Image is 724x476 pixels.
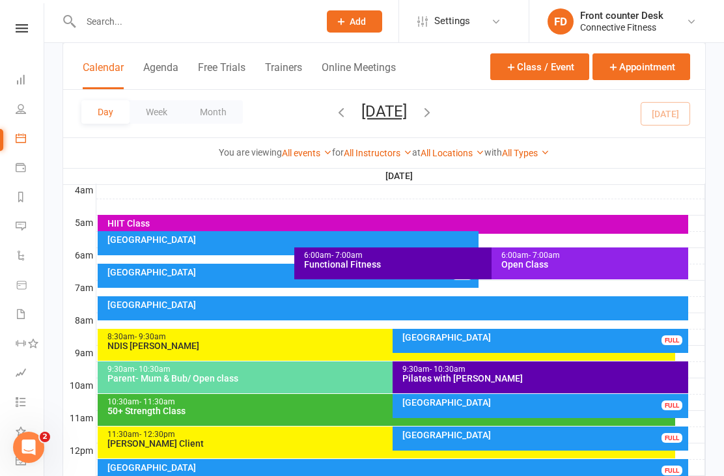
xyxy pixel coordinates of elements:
[184,100,243,124] button: Month
[484,147,502,158] strong: with
[107,406,673,415] div: 50+ Strength Class
[63,182,96,199] th: 4am
[63,313,96,329] th: 8am
[661,433,682,443] div: FULL
[402,333,686,342] div: [GEOGRAPHIC_DATA]
[77,12,310,31] input: Search...
[63,378,96,394] th: 10am
[402,430,686,440] div: [GEOGRAPHIC_DATA]
[265,61,302,89] button: Trainers
[661,335,682,345] div: FULL
[402,398,686,407] div: [GEOGRAPHIC_DATA]
[548,8,574,35] div: FD
[580,10,663,21] div: Front counter Desk
[63,443,96,459] th: 12pm
[661,466,682,475] div: FULL
[107,463,686,472] div: [GEOGRAPHIC_DATA]
[107,430,673,439] div: 11:30am
[16,359,45,389] a: Assessments
[16,96,45,125] a: People
[16,66,45,96] a: Dashboard
[529,251,560,260] span: - 7:00am
[63,410,96,427] th: 11am
[96,168,705,184] th: [DATE]
[16,184,45,213] a: Reports
[107,439,673,448] div: [PERSON_NAME] Client
[219,147,282,158] strong: You are viewing
[63,280,96,296] th: 7am
[580,21,663,33] div: Connective Fitness
[107,365,673,374] div: 9:30am
[501,251,686,260] div: 6:00am
[83,61,124,89] button: Calendar
[434,7,470,36] span: Settings
[350,16,366,27] span: Add
[322,61,396,89] button: Online Meetings
[421,148,484,158] a: All Locations
[490,53,589,80] button: Class / Event
[63,247,96,264] th: 6am
[16,125,45,154] a: Calendar
[13,432,44,463] iframe: Intercom live chat
[107,219,686,228] div: HIIT Class
[282,148,332,158] a: All events
[143,61,178,89] button: Agenda
[40,432,50,442] span: 2
[135,365,171,374] span: - 10:30am
[502,148,550,158] a: All Types
[139,397,175,406] span: - 11:30am
[16,154,45,184] a: Payments
[303,260,673,269] div: Functional Fitness
[139,430,175,439] span: - 12:30pm
[107,268,476,277] div: [GEOGRAPHIC_DATA]
[107,300,686,309] div: [GEOGRAPHIC_DATA]
[332,147,344,158] strong: for
[430,365,466,374] span: - 10:30am
[107,235,476,244] div: [GEOGRAPHIC_DATA]
[107,341,673,350] div: NDIS [PERSON_NAME]
[107,374,673,383] div: Parent- Mum & Bub/ Open class
[661,400,682,410] div: FULL
[135,332,166,341] span: - 9:30am
[16,272,45,301] a: Product Sales
[81,100,130,124] button: Day
[592,53,690,80] button: Appointment
[107,398,673,406] div: 10:30am
[501,260,686,269] div: Open Class
[63,215,96,231] th: 5am
[327,10,382,33] button: Add
[402,374,686,383] div: Pilates with [PERSON_NAME]
[16,418,45,447] a: What's New
[344,148,412,158] a: All Instructors
[63,345,96,361] th: 9am
[412,147,421,158] strong: at
[361,102,407,120] button: [DATE]
[198,61,245,89] button: Free Trials
[303,251,673,260] div: 6:00am
[107,333,673,341] div: 8:30am
[130,100,184,124] button: Week
[331,251,363,260] span: - 7:00am
[402,365,686,374] div: 9:30am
